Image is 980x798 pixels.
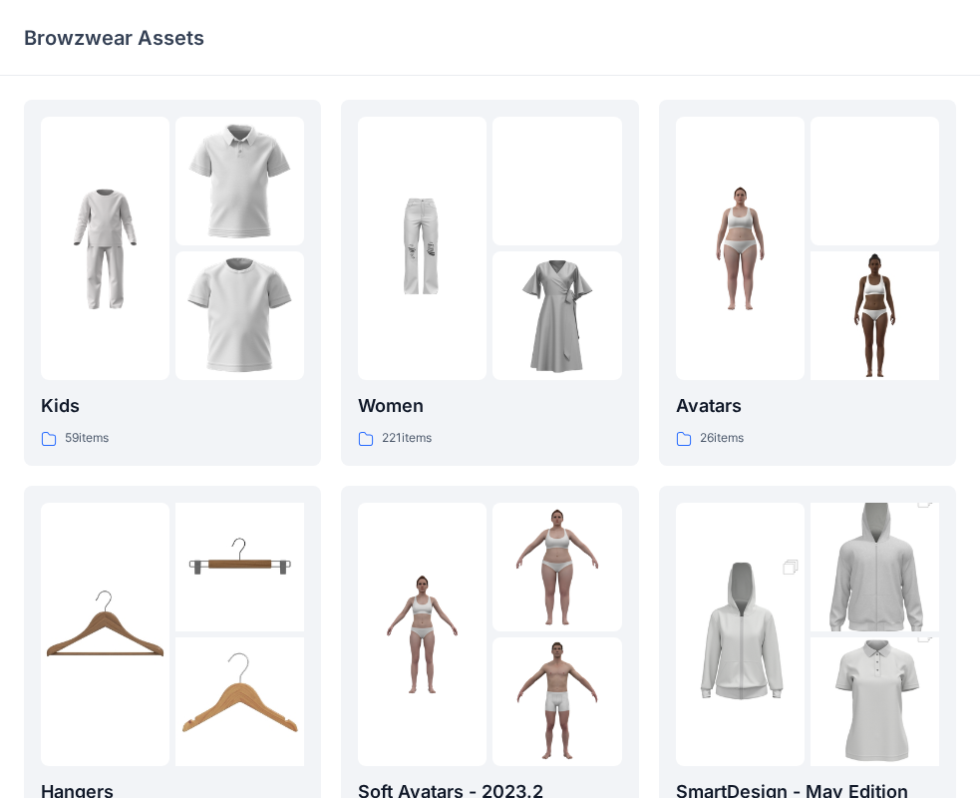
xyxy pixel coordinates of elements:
[676,185,805,313] img: folder 1
[175,503,304,631] img: folder 2
[24,100,321,466] a: folder 1folder 2folder 3Kids59items
[24,24,204,52] p: Browzwear Assets
[358,570,487,698] img: folder 1
[811,117,939,245] img: folder 2
[175,637,304,766] img: folder 3
[65,428,109,449] p: 59 items
[492,637,621,766] img: folder 3
[358,185,487,313] img: folder 1
[358,392,621,420] p: Women
[676,538,805,731] img: folder 1
[700,428,744,449] p: 26 items
[659,100,956,466] a: folder 1folder 2folder 3Avatars26items
[811,471,939,664] img: folder 2
[811,251,939,380] img: folder 3
[341,100,638,466] a: folder 1folder 2folder 3Women221items
[492,251,621,380] img: folder 3
[492,117,621,245] img: folder 2
[41,570,169,698] img: folder 1
[41,185,169,313] img: folder 1
[175,251,304,380] img: folder 3
[382,428,432,449] p: 221 items
[175,117,304,245] img: folder 2
[41,392,304,420] p: Kids
[676,392,939,420] p: Avatars
[492,503,621,631] img: folder 2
